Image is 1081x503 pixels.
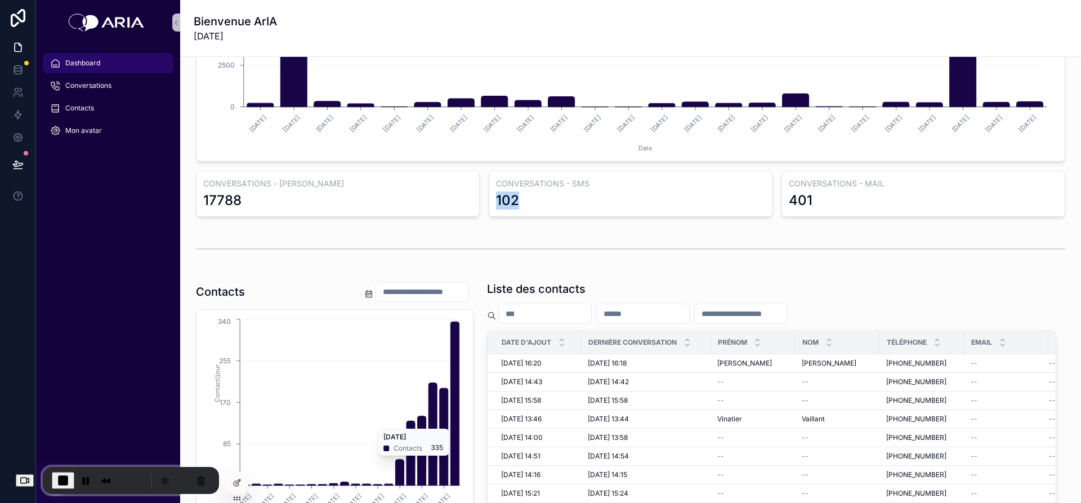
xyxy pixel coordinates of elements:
text: [DATE] [1017,113,1038,133]
span: -- [717,489,724,498]
span: [DATE] 15:58 [588,396,628,405]
a: Contacts [43,98,173,118]
span: -- [1049,377,1056,386]
a: -- [802,452,873,461]
a: -- [802,396,873,405]
span: [PHONE_NUMBER] [886,470,946,479]
a: -- [717,433,788,442]
span: Date d'ajout [502,338,551,347]
a: [DATE] 14:43 [501,377,574,386]
a: -- [971,452,1042,461]
span: Contacts [65,104,94,113]
text: [DATE] [783,113,803,133]
text: [DATE] [649,113,669,133]
span: [DATE] 15:24 [588,489,628,498]
span: -- [971,433,977,442]
h3: CONVERSATIONS - SMS [496,178,765,189]
a: [PHONE_NUMBER] [886,433,957,442]
span: -- [717,452,724,461]
a: [DATE] 14:42 [588,377,704,386]
span: [DATE] 15:21 [501,489,540,498]
span: -- [971,359,977,368]
a: [DATE] 14:16 [501,470,574,479]
span: [PERSON_NAME] [802,359,856,368]
span: [PHONE_NUMBER] [886,415,946,424]
tspan: 340 [218,317,231,326]
a: Vinatier [717,415,788,424]
text: [DATE] [281,113,301,133]
text: [DATE] [749,113,770,133]
span: [PERSON_NAME] [717,359,772,368]
span: Téléphone [887,338,927,347]
text: [DATE] [315,113,335,133]
a: -- [802,433,873,442]
a: Dashboard [43,53,173,73]
span: -- [802,396,808,405]
a: -- [802,489,873,498]
text: [DATE] [415,113,435,133]
span: -- [971,396,977,405]
span: [DATE] 13:58 [588,433,628,442]
a: -- [802,377,873,386]
span: [DATE] 14:00 [501,433,543,442]
span: [DATE] 13:46 [501,415,542,424]
text: [DATE] [582,113,602,133]
a: [PHONE_NUMBER] [886,470,957,479]
span: Vinatier [717,415,742,424]
a: [DATE] 16:18 [588,359,704,368]
span: [DATE] 14:43 [501,377,542,386]
a: -- [717,452,788,461]
a: [PHONE_NUMBER] [886,396,957,405]
span: [PHONE_NUMBER] [886,377,946,386]
span: Email [971,338,992,347]
span: [DATE] 14:54 [588,452,629,461]
span: -- [802,433,808,442]
span: [DATE] 16:20 [501,359,542,368]
span: -- [802,452,808,461]
div: 401 [789,192,812,210]
span: Conversations [65,81,111,90]
h1: Bienvenue ArIA [194,14,277,29]
span: -- [971,377,977,386]
span: -- [971,489,977,498]
span: [DATE] [194,29,277,43]
a: -- [971,433,1042,442]
h1: Contacts [196,284,245,300]
tspan: Date [638,144,652,152]
div: scrollable content [36,45,180,155]
span: [PHONE_NUMBER] [886,433,946,442]
span: -- [1049,359,1056,368]
span: -- [971,470,977,479]
span: [DATE] 13:44 [588,415,629,424]
span: -- [971,415,977,424]
span: [DATE] 14:42 [588,377,629,386]
a: [DATE] 13:46 [501,415,574,424]
text: [DATE] [682,113,703,133]
text: [DATE] [984,113,1004,133]
a: -- [971,470,1042,479]
text: [DATE] [850,113,870,133]
span: Mon avatar [65,126,102,135]
span: [PHONE_NUMBER] [886,452,946,461]
tspan: 0 [230,103,235,111]
a: [PHONE_NUMBER] [886,452,957,461]
text: [DATE] [382,113,402,133]
span: -- [1049,433,1056,442]
a: [DATE] 15:21 [501,489,574,498]
a: [PHONE_NUMBER] [886,489,957,498]
tspan: 2500 [218,61,235,69]
a: -- [717,489,788,498]
text: [DATE] [248,113,268,133]
a: -- [971,489,1042,498]
span: [DATE] 14:15 [588,470,627,479]
text: [DATE] [448,113,468,133]
a: -- [717,470,788,479]
h1: Liste des contacts [487,281,586,297]
text: [DATE] [917,113,937,133]
text: [DATE] [348,113,368,133]
a: -- [802,470,873,479]
a: -- [971,359,1042,368]
a: -- [971,415,1042,424]
tspan: 85 [223,439,231,448]
span: -- [1049,470,1056,479]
